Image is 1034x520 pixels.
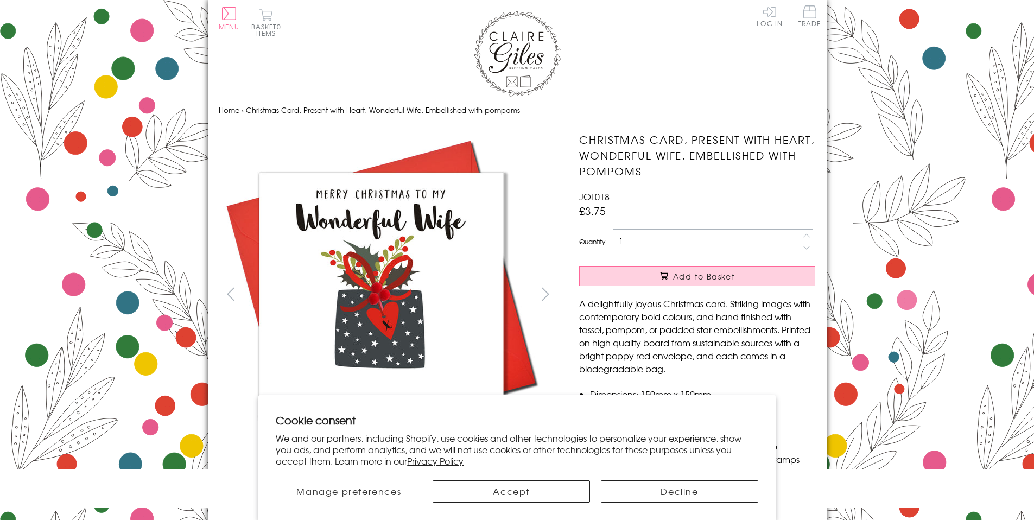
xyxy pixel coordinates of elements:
[276,480,422,503] button: Manage preferences
[474,11,561,97] img: Claire Giles Greetings Cards
[296,485,401,498] span: Manage preferences
[251,9,281,36] button: Basket0 items
[219,105,239,115] a: Home
[256,22,281,38] span: 0 items
[219,22,240,31] span: Menu
[533,282,557,306] button: next
[798,5,821,27] span: Trade
[242,105,244,115] span: ›
[246,105,520,115] span: Christmas Card, Present with Heart, Wonderful Wife, Embellished with pompoms
[798,5,821,29] a: Trade
[219,282,243,306] button: prev
[590,388,815,401] li: Dimensions: 150mm x 150mm
[579,203,606,218] span: £3.75
[557,132,883,458] img: Christmas Card, Present with Heart, Wonderful Wife, Embellished with pompoms
[579,297,815,375] p: A delightfully joyous Christmas card. Striking images with contemporary bold colours, and hand fi...
[219,99,816,122] nav: breadcrumbs
[601,480,758,503] button: Decline
[757,5,783,27] a: Log In
[407,454,464,467] a: Privacy Policy
[218,132,544,458] img: Christmas Card, Present with Heart, Wonderful Wife, Embellished with pompoms
[433,480,590,503] button: Accept
[219,7,240,30] button: Menu
[673,271,735,282] span: Add to Basket
[276,433,758,466] p: We and our partners, including Shopify, use cookies and other technologies to personalize your ex...
[579,237,605,246] label: Quantity
[276,413,758,428] h2: Cookie consent
[579,266,815,286] button: Add to Basket
[579,132,815,179] h1: Christmas Card, Present with Heart, Wonderful Wife, Embellished with pompoms
[579,190,610,203] span: JOL018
